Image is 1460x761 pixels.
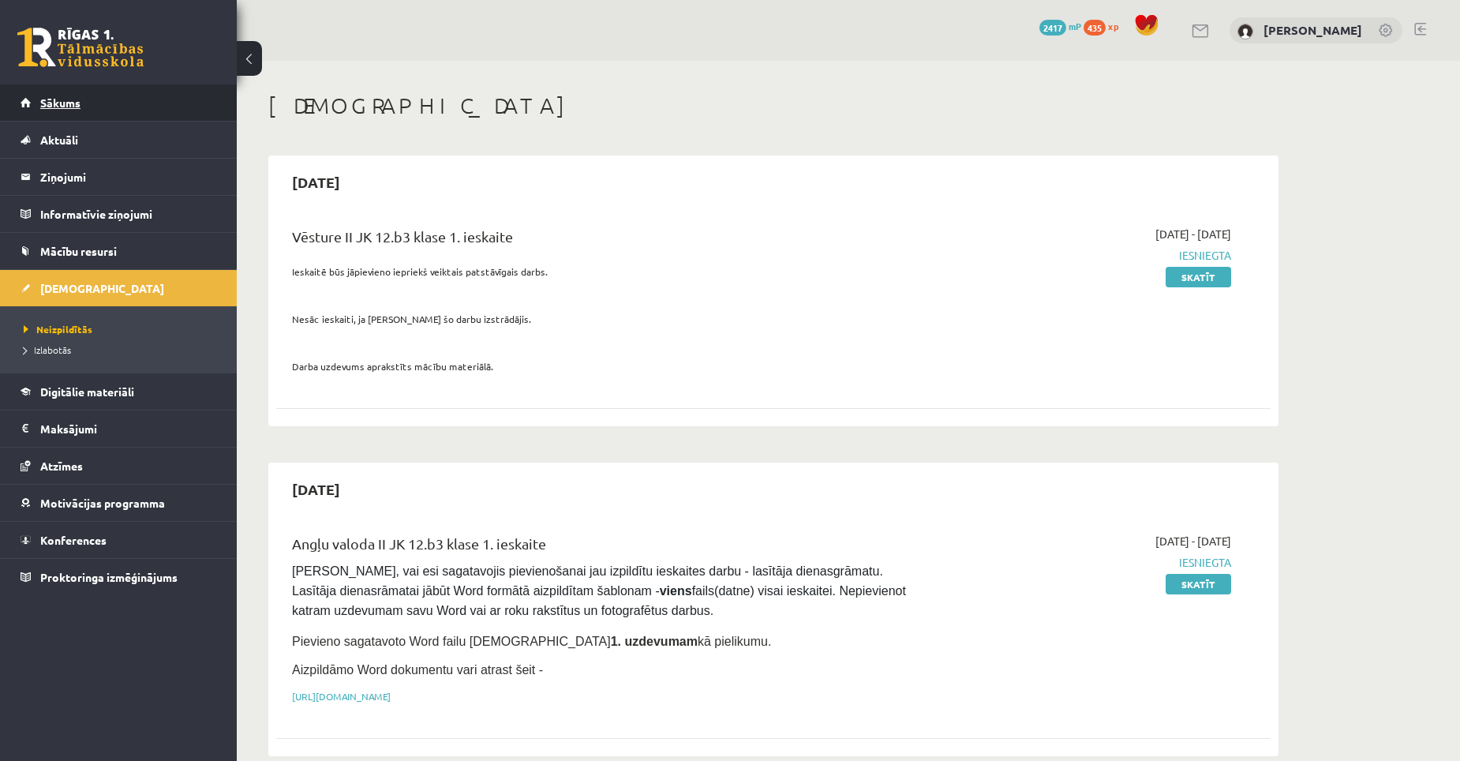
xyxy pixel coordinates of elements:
[21,373,217,410] a: Digitālie materiāli
[1155,226,1231,242] span: [DATE] - [DATE]
[1166,574,1231,594] a: Skatīt
[40,410,217,447] legend: Maksājumi
[268,92,1278,119] h1: [DEMOGRAPHIC_DATA]
[24,322,221,336] a: Neizpildītās
[292,226,910,255] div: Vēsture II JK 12.b3 klase 1. ieskaite
[24,343,71,356] span: Izlabotās
[1084,20,1106,36] span: 435
[21,122,217,158] a: Aktuāli
[40,496,165,510] span: Motivācijas programma
[1039,20,1066,36] span: 2417
[611,635,698,648] strong: 1. uzdevumam
[40,570,178,584] span: Proktoringa izmēģinājums
[17,28,144,67] a: Rīgas 1. Tālmācības vidusskola
[40,96,80,110] span: Sākums
[21,270,217,306] a: [DEMOGRAPHIC_DATA]
[292,564,909,617] span: [PERSON_NAME], vai esi sagatavojis pievienošanai jau izpildītu ieskaites darbu - lasītāja dienasg...
[1084,20,1126,32] a: 435 xp
[276,470,356,508] h2: [DATE]
[292,635,771,648] span: Pievieno sagatavoto Word failu [DEMOGRAPHIC_DATA] kā pielikumu.
[1155,533,1231,549] span: [DATE] - [DATE]
[40,244,117,258] span: Mācību resursi
[660,584,692,598] strong: viens
[21,522,217,558] a: Konferences
[934,554,1231,571] span: Iesniegta
[21,84,217,121] a: Sākums
[40,196,217,232] legend: Informatīvie ziņojumi
[21,196,217,232] a: Informatīvie ziņojumi
[292,312,910,326] p: Nesāc ieskaiti, ja [PERSON_NAME] šo darbu izstrādājis.
[21,448,217,484] a: Atzīmes
[1069,20,1081,32] span: mP
[40,459,83,473] span: Atzīmes
[40,281,164,295] span: [DEMOGRAPHIC_DATA]
[21,233,217,269] a: Mācību resursi
[1039,20,1081,32] a: 2417 mP
[1166,267,1231,287] a: Skatīt
[40,133,78,147] span: Aktuāli
[1237,24,1253,39] img: Edvards Pavļenko
[40,533,107,547] span: Konferences
[21,559,217,595] a: Proktoringa izmēģinājums
[40,159,217,195] legend: Ziņojumi
[21,159,217,195] a: Ziņojumi
[292,359,910,373] p: Darba uzdevums aprakstīts mācību materiālā.
[21,485,217,521] a: Motivācijas programma
[1263,22,1362,38] a: [PERSON_NAME]
[292,690,391,703] a: [URL][DOMAIN_NAME]
[24,323,92,336] span: Neizpildītās
[292,264,910,279] p: Ieskaitē būs jāpievieno iepriekš veiktais patstāvīgais darbs.
[21,410,217,447] a: Maksājumi
[934,247,1231,264] span: Iesniegta
[292,663,543,677] span: Aizpildāmo Word dokumentu vari atrast šeit -
[1108,20,1118,32] span: xp
[24,343,221,357] a: Izlabotās
[292,533,910,562] div: Angļu valoda II JK 12.b3 klase 1. ieskaite
[276,163,356,201] h2: [DATE]
[40,384,134,399] span: Digitālie materiāli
